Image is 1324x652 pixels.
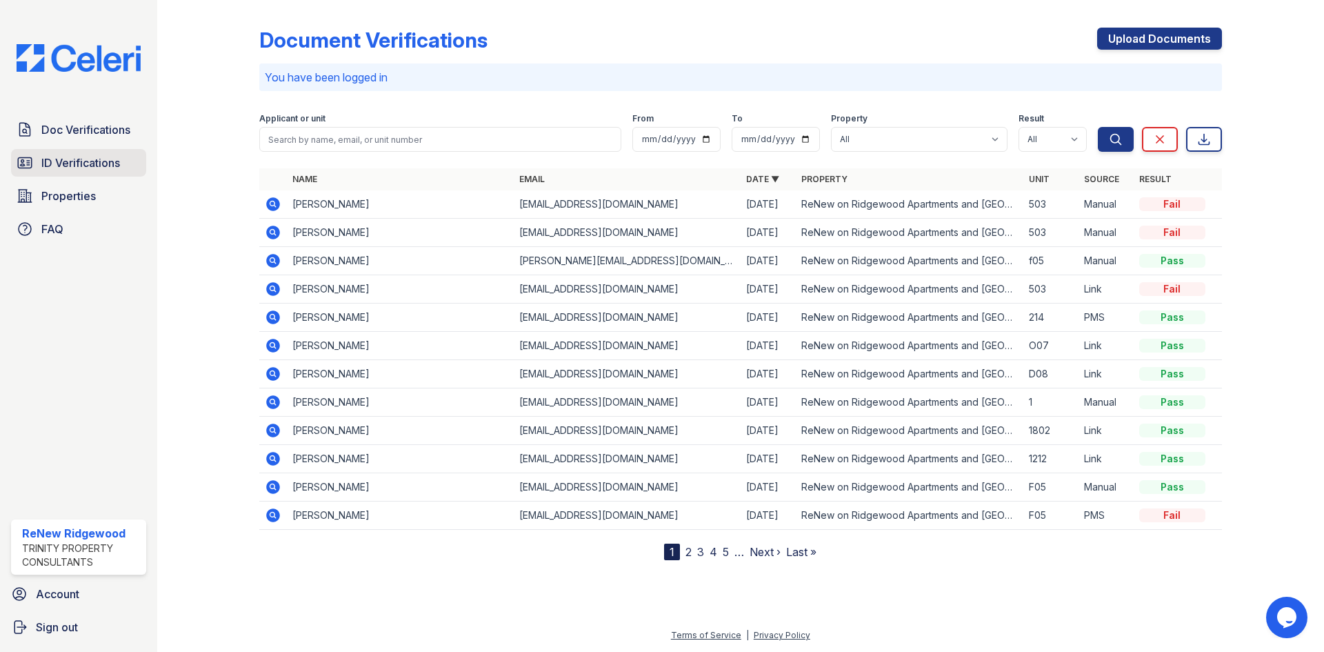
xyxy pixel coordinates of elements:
[1023,388,1079,417] td: 1
[741,445,796,473] td: [DATE]
[685,545,692,559] a: 2
[796,247,1023,275] td: ReNew on Ridgewood Apartments and [GEOGRAPHIC_DATA]
[1079,190,1134,219] td: Manual
[1023,332,1079,360] td: O07
[1139,254,1205,268] div: Pass
[1079,304,1134,332] td: PMS
[786,545,816,559] a: Last »
[750,545,781,559] a: Next ›
[287,190,514,219] td: [PERSON_NAME]
[796,417,1023,445] td: ReNew on Ridgewood Apartments and [GEOGRAPHIC_DATA]
[664,544,680,560] div: 1
[746,174,779,184] a: Date ▼
[796,304,1023,332] td: ReNew on Ridgewood Apartments and [GEOGRAPHIC_DATA]
[796,360,1023,388] td: ReNew on Ridgewood Apartments and [GEOGRAPHIC_DATA]
[1139,310,1205,324] div: Pass
[1023,304,1079,332] td: 214
[1023,360,1079,388] td: D08
[732,113,743,124] label: To
[1139,424,1205,437] div: Pass
[287,219,514,247] td: [PERSON_NAME]
[11,149,146,177] a: ID Verifications
[741,219,796,247] td: [DATE]
[734,544,744,560] span: …
[741,473,796,502] td: [DATE]
[287,332,514,360] td: [PERSON_NAME]
[287,360,514,388] td: [PERSON_NAME]
[6,580,152,608] a: Account
[41,221,63,237] span: FAQ
[741,360,796,388] td: [DATE]
[796,332,1023,360] td: ReNew on Ridgewood Apartments and [GEOGRAPHIC_DATA]
[1084,174,1119,184] a: Source
[1023,190,1079,219] td: 503
[1029,174,1050,184] a: Unit
[11,116,146,144] a: Doc Verifications
[1019,113,1044,124] label: Result
[1139,197,1205,211] div: Fail
[514,360,741,388] td: [EMAIL_ADDRESS][DOMAIN_NAME]
[741,304,796,332] td: [DATE]
[671,630,741,640] a: Terms of Service
[6,613,152,641] a: Sign out
[1079,502,1134,530] td: PMS
[514,332,741,360] td: [EMAIL_ADDRESS][DOMAIN_NAME]
[36,619,78,635] span: Sign out
[259,113,325,124] label: Applicant or unit
[796,190,1023,219] td: ReNew on Ridgewood Apartments and [GEOGRAPHIC_DATA]
[1097,28,1222,50] a: Upload Documents
[519,174,545,184] a: Email
[1139,508,1205,522] div: Fail
[1139,395,1205,409] div: Pass
[287,473,514,502] td: [PERSON_NAME]
[1139,367,1205,381] div: Pass
[796,445,1023,473] td: ReNew on Ridgewood Apartments and [GEOGRAPHIC_DATA]
[1266,597,1310,638] iframe: chat widget
[741,190,796,219] td: [DATE]
[287,417,514,445] td: [PERSON_NAME]
[259,28,488,52] div: Document Verifications
[287,275,514,304] td: [PERSON_NAME]
[22,542,141,569] div: Trinity Property Consultants
[796,388,1023,417] td: ReNew on Ridgewood Apartments and [GEOGRAPHIC_DATA]
[1023,275,1079,304] td: 503
[514,388,741,417] td: [EMAIL_ADDRESS][DOMAIN_NAME]
[1139,282,1205,296] div: Fail
[1023,219,1079,247] td: 503
[697,545,704,559] a: 3
[287,445,514,473] td: [PERSON_NAME]
[514,247,741,275] td: [PERSON_NAME][EMAIL_ADDRESS][DOMAIN_NAME]
[1079,360,1134,388] td: Link
[1139,174,1172,184] a: Result
[754,630,810,640] a: Privacy Policy
[514,502,741,530] td: [EMAIL_ADDRESS][DOMAIN_NAME]
[1079,388,1134,417] td: Manual
[796,219,1023,247] td: ReNew on Ridgewood Apartments and [GEOGRAPHIC_DATA]
[287,388,514,417] td: [PERSON_NAME]
[741,388,796,417] td: [DATE]
[746,630,749,640] div: |
[1079,275,1134,304] td: Link
[514,304,741,332] td: [EMAIL_ADDRESS][DOMAIN_NAME]
[1079,219,1134,247] td: Manual
[741,275,796,304] td: [DATE]
[1023,502,1079,530] td: F05
[514,473,741,502] td: [EMAIL_ADDRESS][DOMAIN_NAME]
[796,473,1023,502] td: ReNew on Ridgewood Apartments and [GEOGRAPHIC_DATA]
[1079,332,1134,360] td: Link
[1023,247,1079,275] td: f05
[514,417,741,445] td: [EMAIL_ADDRESS][DOMAIN_NAME]
[1079,473,1134,502] td: Manual
[796,275,1023,304] td: ReNew on Ridgewood Apartments and [GEOGRAPHIC_DATA]
[1139,226,1205,239] div: Fail
[292,174,317,184] a: Name
[36,586,79,602] span: Account
[741,502,796,530] td: [DATE]
[1023,417,1079,445] td: 1802
[1139,480,1205,494] div: Pass
[1139,339,1205,353] div: Pass
[287,304,514,332] td: [PERSON_NAME]
[287,247,514,275] td: [PERSON_NAME]
[6,44,152,72] img: CE_Logo_Blue-a8612792a0a2168367f1c8372b55b34899dd931a85d93a1a3d3e32e68fde9ad4.png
